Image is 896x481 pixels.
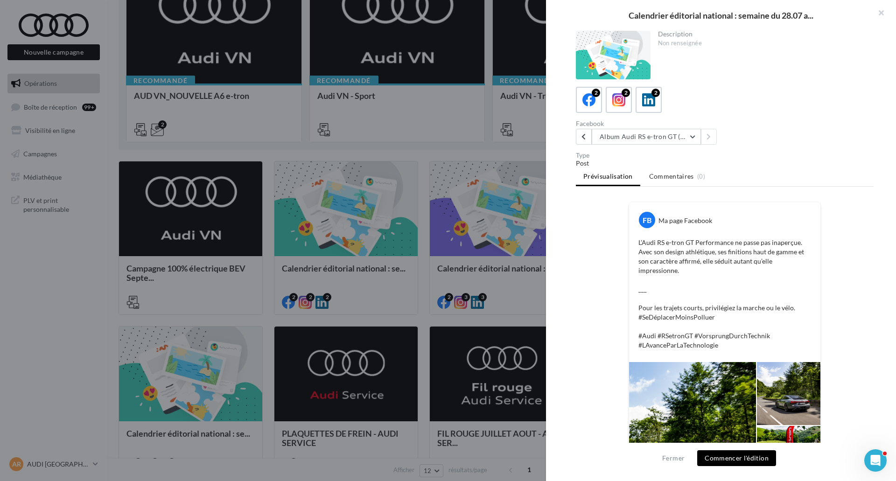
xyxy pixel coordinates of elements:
[639,212,655,228] div: FB
[658,216,712,225] div: Ma page Facebook
[864,449,887,472] iframe: Intercom live chat
[658,31,867,37] div: Description
[622,89,630,97] div: 2
[592,89,600,97] div: 2
[576,159,874,168] div: Post
[629,11,813,20] span: Calendrier éditorial national : semaine du 28.07 a...
[658,39,867,48] div: Non renseignée
[697,450,776,466] button: Commencer l'édition
[638,238,811,350] p: L’Audi RS e-tron GT Performance ne passe pas inaperçue. Avec son design athlétique, ses finitions...
[649,172,694,181] span: Commentaires
[697,173,705,180] span: (0)
[658,453,688,464] button: Fermer
[576,120,721,127] div: Facebook
[592,129,701,145] button: Album Audi RS e-tron GT (e-tron GT attack plan)
[576,152,874,159] div: Type
[651,89,660,97] div: 2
